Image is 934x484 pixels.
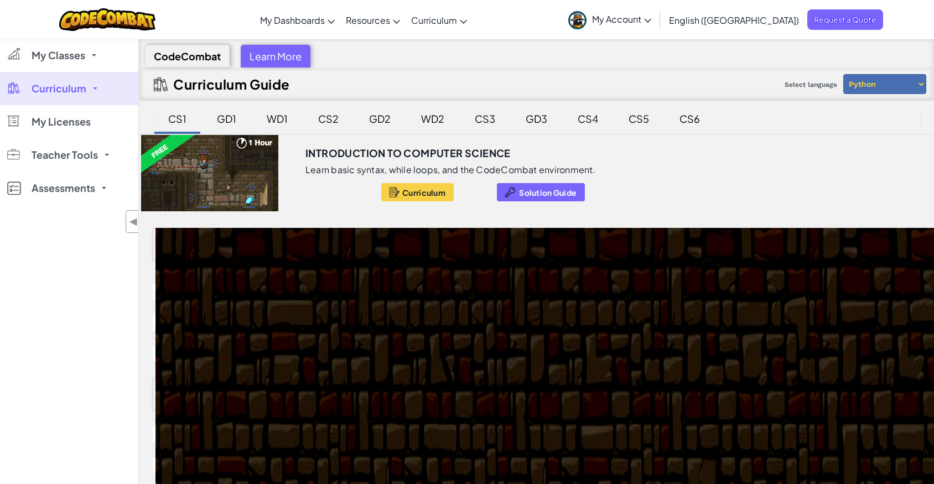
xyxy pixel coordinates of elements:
[807,9,883,30] a: Request a Quote
[206,106,247,132] div: GD1
[663,5,805,35] a: English ([GEOGRAPHIC_DATA])
[563,2,657,37] a: My Account
[129,214,138,230] span: ◀
[305,164,596,175] p: Learn basic syntax, while loops, and the CodeCombat environment.
[153,331,724,346] a: 3b. Practice Level: Crawlways of Kithgard Two hallways, one solution. Timing is of the essence. S...
[780,76,842,93] span: Select language
[497,183,585,201] button: Solution Guide
[410,106,455,132] div: WD2
[153,315,724,331] a: 3a. Practice Level: Kounter Kithwise Keep out of sight of the ogre patrol. Show Code Logo See Code
[32,183,95,193] span: Assessments
[153,426,724,442] a: 5a. Practice Level: Illusory Interruption Distract the guards, then escape. Show Code Logo See Code
[346,14,390,26] span: Resources
[153,442,724,457] a: 5b. Practice Level: Forgetful Gemsmith There are gems scattered all over the dungeons in [GEOGRAP...
[307,106,350,132] div: CS2
[153,457,724,473] a: 6. Concept Challenge: Level: Long Steps Using movement commands with arguments. Show Code Logo Se...
[145,45,230,67] div: CodeCombat
[32,117,91,127] span: My Licenses
[32,150,98,160] span: Teacher Tools
[305,145,511,162] h3: Introduction to Computer Science
[411,14,457,26] span: Curriculum
[153,261,724,284] a: 1. Level: Dungeons of [GEOGRAPHIC_DATA] Grab the gem and escape the dungeon—but don’t run into an...
[381,183,454,201] button: Curriculum
[340,5,406,35] a: Resources
[241,45,310,67] div: Learn More
[515,106,558,132] div: GD3
[255,5,340,35] a: My Dashboards
[592,13,651,25] span: My Account
[568,11,587,29] img: avatar
[406,5,473,35] a: Curriculum
[358,106,402,132] div: GD2
[59,8,156,31] img: CodeCombat logo
[519,188,577,197] span: Solution Guide
[154,77,168,91] img: IconCurriculumGuide.svg
[668,106,711,132] div: CS6
[260,14,325,26] span: My Dashboards
[669,14,799,26] span: English ([GEOGRAPHIC_DATA])
[32,84,86,93] span: Curriculum
[153,284,724,300] a: 2. Level: Gems in the Deep Quickly collect the gems; you will need them. Show Code Logo See Code
[32,50,85,60] span: My Classes
[153,346,724,362] a: 4. Concept Challenge: Level: Careful Steps Basic movement commands. Show Code Logo See Code
[402,188,445,197] span: Curriculum
[618,106,660,132] div: CS5
[567,106,609,132] div: CS4
[256,106,299,132] div: WD1
[153,300,724,315] a: 3. Level: Shadow Guard Evade the charging ogre to grab the gems and get to the other side safely....
[173,76,290,92] h2: Curriculum Guide
[464,106,506,132] div: CS3
[153,411,724,426] a: 5. Level: Enemy Mine Tread carefully. Danger is afoot! Show Code Logo See Code
[157,106,198,132] div: CS1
